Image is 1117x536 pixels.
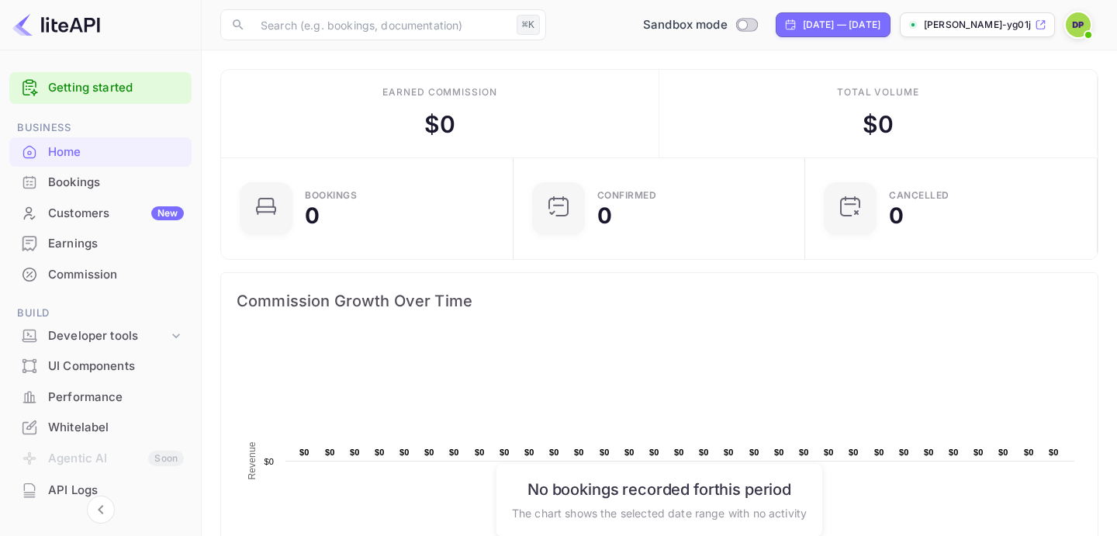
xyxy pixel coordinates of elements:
[597,191,657,200] div: Confirmed
[48,482,184,500] div: API Logs
[9,260,192,289] a: Commission
[889,205,904,227] div: 0
[724,448,734,457] text: $0
[774,448,784,457] text: $0
[889,191,949,200] div: CANCELLED
[48,419,184,437] div: Whitelabel
[9,168,192,198] div: Bookings
[512,479,807,498] h6: No bookings recorded for this period
[803,18,880,32] div: [DATE] — [DATE]
[9,72,192,104] div: Getting started
[251,9,510,40] input: Search (e.g. bookings, documentation)
[949,448,959,457] text: $0
[549,448,559,457] text: $0
[837,85,920,99] div: Total volume
[1049,448,1059,457] text: $0
[9,382,192,411] a: Performance
[9,137,192,168] div: Home
[600,448,610,457] text: $0
[325,448,335,457] text: $0
[699,448,709,457] text: $0
[9,475,192,506] div: API Logs
[424,107,455,142] div: $ 0
[799,448,809,457] text: $0
[500,448,510,457] text: $0
[524,448,534,457] text: $0
[597,205,612,227] div: 0
[48,144,184,161] div: Home
[9,351,192,380] a: UI Components
[12,12,100,37] img: LiteAPI logo
[382,85,497,99] div: Earned commission
[998,448,1008,457] text: $0
[9,382,192,413] div: Performance
[9,260,192,290] div: Commission
[9,413,192,441] a: Whitelabel
[299,448,310,457] text: $0
[350,448,360,457] text: $0
[305,191,357,200] div: Bookings
[449,448,459,457] text: $0
[48,205,184,223] div: Customers
[874,448,884,457] text: $0
[48,389,184,406] div: Performance
[574,448,584,457] text: $0
[9,137,192,166] a: Home
[973,448,984,457] text: $0
[9,119,192,137] span: Business
[475,448,485,457] text: $0
[863,107,894,142] div: $ 0
[637,16,763,34] div: Switch to Production mode
[849,448,859,457] text: $0
[776,12,890,37] div: Click to change the date range period
[9,413,192,443] div: Whitelabel
[9,323,192,350] div: Developer tools
[9,229,192,258] a: Earnings
[674,448,684,457] text: $0
[48,174,184,192] div: Bookings
[643,16,728,34] span: Sandbox mode
[305,205,320,227] div: 0
[264,457,274,466] text: $0
[375,448,385,457] text: $0
[9,229,192,259] div: Earnings
[899,448,909,457] text: $0
[924,448,934,457] text: $0
[1024,448,1034,457] text: $0
[9,475,192,504] a: API Logs
[48,266,184,284] div: Commission
[749,448,759,457] text: $0
[247,441,258,479] text: Revenue
[517,15,540,35] div: ⌘K
[48,235,184,253] div: Earnings
[1066,12,1091,37] img: Deva Prashanth
[924,18,1032,32] p: [PERSON_NAME]-yg01j.n...
[151,206,184,220] div: New
[649,448,659,457] text: $0
[48,327,168,345] div: Developer tools
[399,448,410,457] text: $0
[624,448,635,457] text: $0
[9,168,192,196] a: Bookings
[237,289,1082,313] span: Commission Growth Over Time
[48,79,184,97] a: Getting started
[48,358,184,375] div: UI Components
[9,199,192,229] div: CustomersNew
[9,305,192,322] span: Build
[9,351,192,382] div: UI Components
[87,496,115,524] button: Collapse navigation
[824,448,834,457] text: $0
[424,448,434,457] text: $0
[512,504,807,520] p: The chart shows the selected date range with no activity
[9,199,192,227] a: CustomersNew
